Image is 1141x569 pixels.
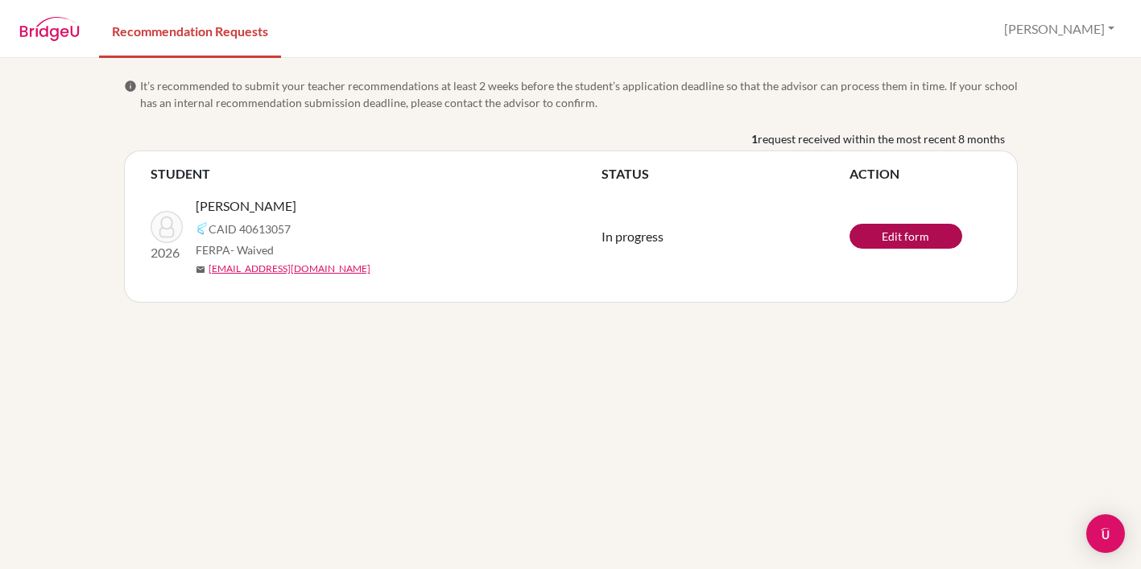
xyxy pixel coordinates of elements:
[209,262,370,276] a: [EMAIL_ADDRESS][DOMAIN_NAME]
[850,164,991,183] th: ACTION
[751,130,758,147] b: 1
[151,243,183,262] p: 2026
[602,229,664,244] span: In progress
[997,14,1122,44] button: [PERSON_NAME]
[209,221,291,237] span: CAID 40613057
[196,196,296,216] span: [PERSON_NAME]
[758,130,1005,147] span: request received within the most recent 8 months
[140,77,1018,111] span: It’s recommended to submit your teacher recommendations at least 2 weeks before the student’s app...
[196,265,205,274] span: mail
[99,2,281,58] a: Recommendation Requests
[124,80,137,93] span: info
[151,164,602,183] th: STUDENT
[230,243,274,257] span: - Waived
[196,222,209,235] img: Common App logo
[19,17,80,41] img: BridgeU logo
[850,224,962,249] a: Edit form
[1086,514,1125,553] div: Open Intercom Messenger
[602,164,850,183] th: STATUS
[196,241,274,258] span: FERPA
[151,211,183,243] img: Vidal, Ella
